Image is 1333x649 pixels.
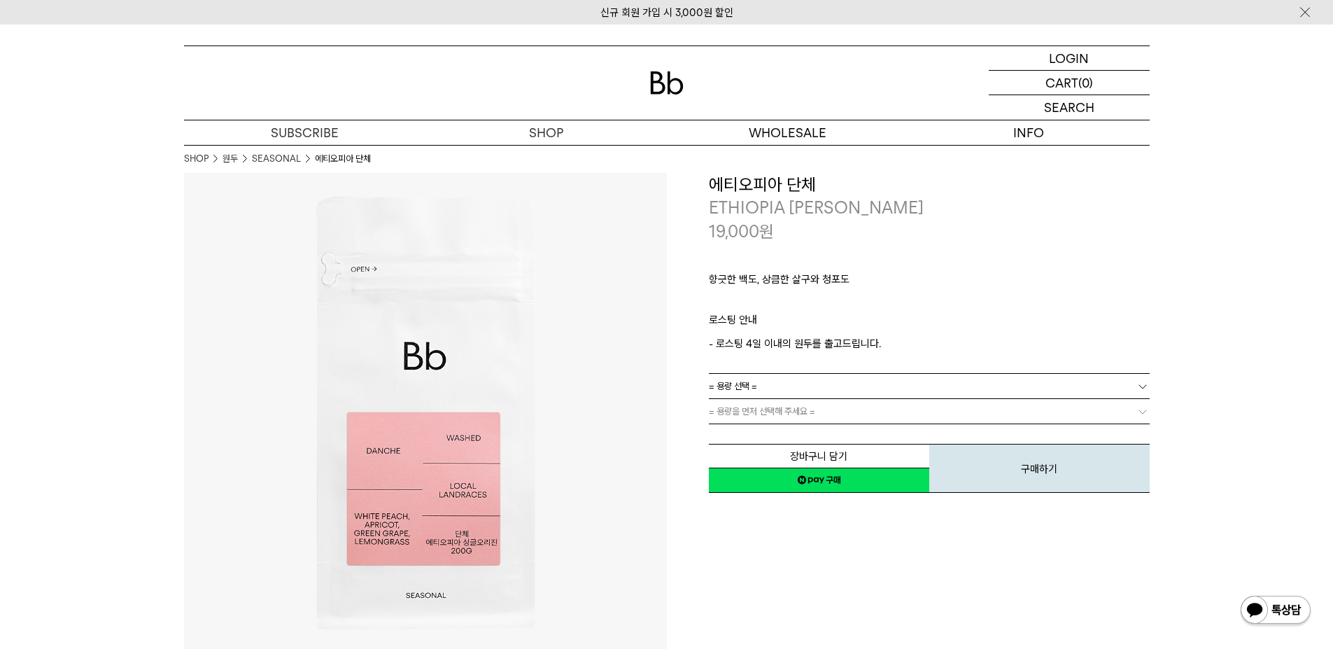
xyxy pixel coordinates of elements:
[1078,71,1093,95] p: (0)
[252,152,301,166] a: SEASONAL
[709,271,1150,295] p: 향긋한 백도, 상큼한 살구와 청포도
[1044,95,1094,120] p: SEARCH
[425,120,667,145] a: SHOP
[709,444,929,468] button: 장바구니 담기
[908,120,1150,145] p: INFO
[929,444,1150,493] button: 구매하기
[184,120,425,145] a: SUBSCRIBE
[315,152,371,166] li: 에티오피아 단체
[709,399,815,424] span: = 용량을 먼저 선택해 주세요 =
[759,221,774,242] span: 원
[709,196,1150,220] p: ETHIOPIA [PERSON_NAME]
[709,173,1150,197] h3: 에티오피아 단체
[709,374,757,398] span: = 용량 선택 =
[709,220,774,244] p: 19,000
[709,295,1150,312] p: ㅤ
[1045,71,1078,95] p: CART
[650,71,684,95] img: 로고
[989,71,1150,95] a: CART (0)
[989,46,1150,71] a: LOGIN
[667,120,908,145] p: WHOLESALE
[184,152,209,166] a: SHOP
[1239,594,1312,628] img: 카카오톡 채널 1:1 채팅 버튼
[709,335,1150,352] p: - 로스팅 4일 이내의 원두를 출고드립니다.
[1049,46,1089,70] p: LOGIN
[709,468,929,493] a: 새창
[709,312,1150,335] p: 로스팅 안내
[600,6,733,19] a: 신규 회원 가입 시 3,000원 할인
[223,152,238,166] a: 원두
